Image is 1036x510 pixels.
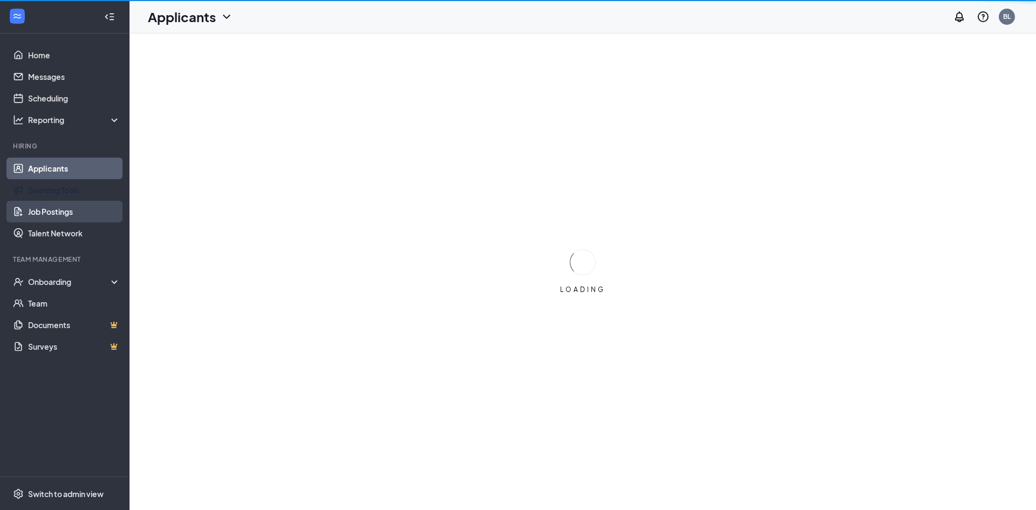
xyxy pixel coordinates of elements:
[13,488,24,499] svg: Settings
[13,141,118,151] div: Hiring
[28,179,120,201] a: Sourcing Tools
[28,293,120,314] a: Team
[28,114,121,125] div: Reporting
[13,255,118,264] div: Team Management
[28,336,120,357] a: SurveysCrown
[104,11,115,22] svg: Collapse
[556,285,610,294] div: LOADING
[148,8,216,26] h1: Applicants
[28,201,120,222] a: Job Postings
[953,10,966,23] svg: Notifications
[28,488,104,499] div: Switch to admin view
[28,87,120,109] a: Scheduling
[220,10,233,23] svg: ChevronDown
[977,10,990,23] svg: QuestionInfo
[28,222,120,244] a: Talent Network
[28,44,120,66] a: Home
[28,314,120,336] a: DocumentsCrown
[12,11,23,22] svg: WorkstreamLogo
[13,114,24,125] svg: Analysis
[28,276,111,287] div: Onboarding
[13,276,24,287] svg: UserCheck
[1003,12,1011,21] div: BL
[28,158,120,179] a: Applicants
[28,66,120,87] a: Messages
